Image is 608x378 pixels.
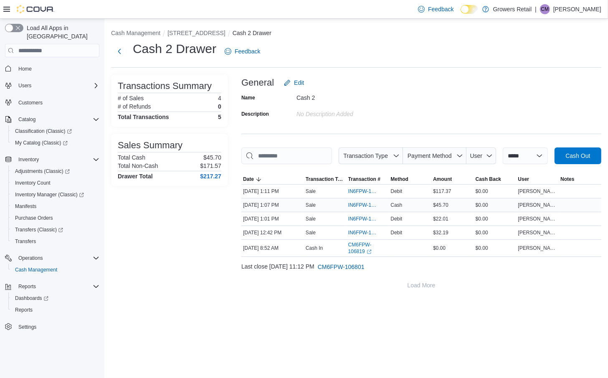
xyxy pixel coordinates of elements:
[415,1,457,18] a: Feedback
[474,200,517,210] div: $0.00
[15,155,99,165] span: Inventory
[18,82,31,89] span: Users
[15,180,51,186] span: Inventory Count
[118,154,145,161] h6: Total Cash
[12,213,99,223] span: Purchase Orders
[518,216,557,222] span: [PERSON_NAME]
[433,229,448,236] span: $32.19
[474,228,517,238] div: $0.00
[348,202,379,208] span: IN6FPW-1995610
[8,125,103,137] a: Classification (Classic)
[294,79,304,87] span: Edit
[15,114,39,124] button: Catalog
[348,188,379,195] span: IN6FPW-1995615
[281,74,307,91] button: Edit
[433,216,448,222] span: $22.01
[2,321,103,333] button: Settings
[318,263,365,271] span: CM6FPW-106801
[241,259,601,275] div: Last close [DATE] 11:12 PM
[118,162,158,169] h6: Total Non-Cash
[408,152,452,159] span: Payment Method
[555,147,601,164] button: Cash Out
[314,259,368,275] button: CM6FPW-106801
[433,245,446,251] span: $0.00
[474,186,517,196] div: $0.00
[2,114,103,125] button: Catalog
[15,140,68,146] span: My Catalog (Classic)
[18,283,36,290] span: Reports
[12,265,99,275] span: Cash Management
[474,174,517,184] button: Cash Back
[12,293,99,303] span: Dashboards
[2,252,103,264] button: Operations
[15,114,99,124] span: Catalog
[466,147,496,164] button: User
[348,229,379,236] span: IN6FPW-1995579
[167,30,225,36] button: [STREET_ADDRESS]
[241,214,304,224] div: [DATE] 1:01 PM
[12,225,99,235] span: Transfers (Classic)
[218,114,221,120] h4: 5
[12,305,99,315] span: Reports
[518,188,557,195] span: [PERSON_NAME]
[8,236,103,247] button: Transfers
[12,201,99,211] span: Manifests
[221,43,263,60] a: Feedback
[8,165,103,177] a: Adjustments (Classic)
[403,147,466,164] button: Payment Method
[553,4,601,14] p: [PERSON_NAME]
[474,214,517,224] div: $0.00
[2,96,103,109] button: Customers
[15,253,46,263] button: Operations
[12,190,99,200] span: Inventory Manager (Classic)
[461,5,478,14] input: Dark Mode
[390,202,402,208] span: Cash
[540,4,550,14] div: Corina Mayhue
[235,47,260,56] span: Feedback
[343,152,388,159] span: Transaction Type
[18,255,43,261] span: Operations
[15,81,35,91] button: Users
[15,98,46,108] a: Customers
[18,99,43,106] span: Customers
[15,266,57,273] span: Cash Management
[296,91,408,101] div: Cash 2
[304,174,347,184] button: Transaction Type
[389,174,431,184] button: Method
[306,188,316,195] p: Sale
[347,174,389,184] button: Transaction #
[541,4,549,14] span: CM
[15,282,99,292] span: Reports
[18,324,36,330] span: Settings
[241,277,601,294] button: Load More
[241,174,304,184] button: Date
[12,305,36,315] a: Reports
[348,200,388,210] button: IN6FPW-1995610
[15,322,99,332] span: Settings
[348,241,388,255] a: CM6FPW-106819External link
[241,186,304,196] div: [DATE] 1:11 PM
[12,213,56,223] a: Purchase Orders
[133,41,216,57] h1: Cash 2 Drawer
[118,140,182,150] h3: Sales Summary
[241,147,332,164] input: This is a search bar. As you type, the results lower in the page will automatically filter.
[348,228,388,238] button: IN6FPW-1995579
[565,152,590,160] span: Cash Out
[390,229,402,236] span: Debit
[390,188,402,195] span: Debit
[15,282,39,292] button: Reports
[296,107,408,117] div: No Description added
[560,176,574,183] span: Notes
[12,178,99,188] span: Inventory Count
[339,147,403,164] button: Transaction Type
[233,30,271,36] button: Cash 2 Drawer
[15,253,99,263] span: Operations
[111,43,128,60] button: Next
[118,103,151,110] h6: # of Refunds
[390,216,402,222] span: Debit
[243,176,254,183] span: Date
[15,295,48,302] span: Dashboards
[12,166,73,176] a: Adjustments (Classic)
[2,154,103,165] button: Inventory
[241,200,304,210] div: [DATE] 1:07 PM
